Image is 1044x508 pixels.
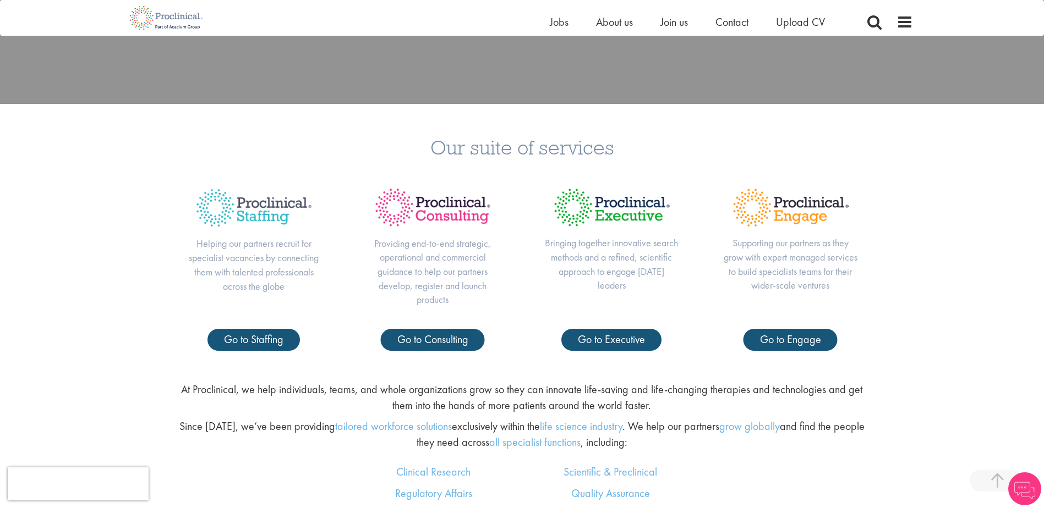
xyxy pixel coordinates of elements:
[578,332,645,346] span: Go to Executive
[365,179,500,236] img: Proclinical Title
[8,467,149,500] iframe: reCAPTCHA
[207,329,300,351] a: Go to Staffing
[397,332,468,346] span: Go to Consulting
[550,15,569,29] a: Jobs
[715,15,748,29] a: Contact
[719,419,780,433] a: grow globally
[335,419,452,433] a: tailored workforce solutions
[564,465,657,479] a: Scientific & Preclinical
[544,179,679,236] img: Proclinical Title
[744,329,838,351] a: Go to Engage
[489,435,581,449] a: all specialist functions
[187,179,321,236] img: Proclinical Title
[760,332,821,346] span: Go to Engage
[187,236,321,293] p: Helping our partners recruit for specialist vacancies by connecting them with talented profession...
[224,332,283,346] span: Go to Staffing
[776,15,825,29] a: Upload CV
[596,15,633,29] a: About us
[177,418,867,450] p: Since [DATE], we’ve been providing exclusively within the . We help our partners and find the peo...
[1008,472,1041,505] img: Chatbot
[381,329,485,351] a: Go to Consulting
[365,236,500,307] p: Providing end-to-end strategic, operational and commercial guidance to help our partners develop,...
[561,329,662,351] a: Go to Executive
[177,382,867,413] p: At Proclinical, we help individuals, teams, and whole organizations grow so they can innovate lif...
[723,179,858,236] img: Proclinical Title
[723,236,858,292] p: Supporting our partners as they grow with expert managed services to build specialists teams for ...
[571,486,650,500] a: Quality Assurance
[540,419,622,433] a: life science industry
[395,486,472,500] a: Regulatory Affairs
[396,465,471,479] a: Clinical Research
[8,137,1036,157] h3: Our suite of services
[544,236,679,292] p: Bringing together innovative search methods and a refined, scientific approach to engage [DATE] l...
[660,15,688,29] a: Join us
